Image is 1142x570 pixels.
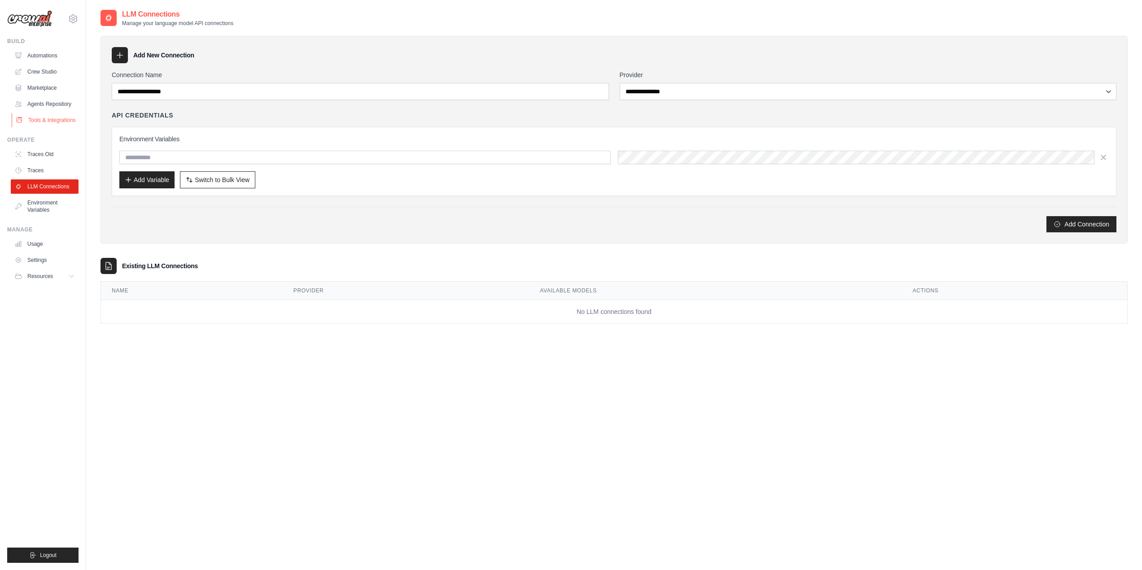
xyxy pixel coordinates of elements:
[7,548,79,563] button: Logout
[11,237,79,251] a: Usage
[620,70,1117,79] label: Provider
[27,273,53,280] span: Resources
[11,179,79,194] a: LLM Connections
[11,81,79,95] a: Marketplace
[40,552,57,559] span: Logout
[101,282,283,300] th: Name
[7,226,79,233] div: Manage
[11,253,79,267] a: Settings
[180,171,255,188] button: Switch to Bulk View
[11,163,79,178] a: Traces
[133,51,194,60] h3: Add New Connection
[7,136,79,144] div: Operate
[11,97,79,111] a: Agents Repository
[195,175,249,184] span: Switch to Bulk View
[7,10,52,27] img: Logo
[11,196,79,217] a: Environment Variables
[1046,216,1116,232] button: Add Connection
[11,65,79,79] a: Crew Studio
[12,113,79,127] a: Tools & Integrations
[902,282,1127,300] th: Actions
[119,171,175,188] button: Add Variable
[122,261,198,270] h3: Existing LLM Connections
[122,9,233,20] h2: LLM Connections
[283,282,529,300] th: Provider
[11,48,79,63] a: Automations
[112,70,609,79] label: Connection Name
[11,147,79,161] a: Traces Old
[119,135,1109,144] h3: Environment Variables
[7,38,79,45] div: Build
[112,111,173,120] h4: API Credentials
[11,269,79,283] button: Resources
[529,282,902,300] th: Available Models
[101,300,1127,324] td: No LLM connections found
[122,20,233,27] p: Manage your language model API connections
